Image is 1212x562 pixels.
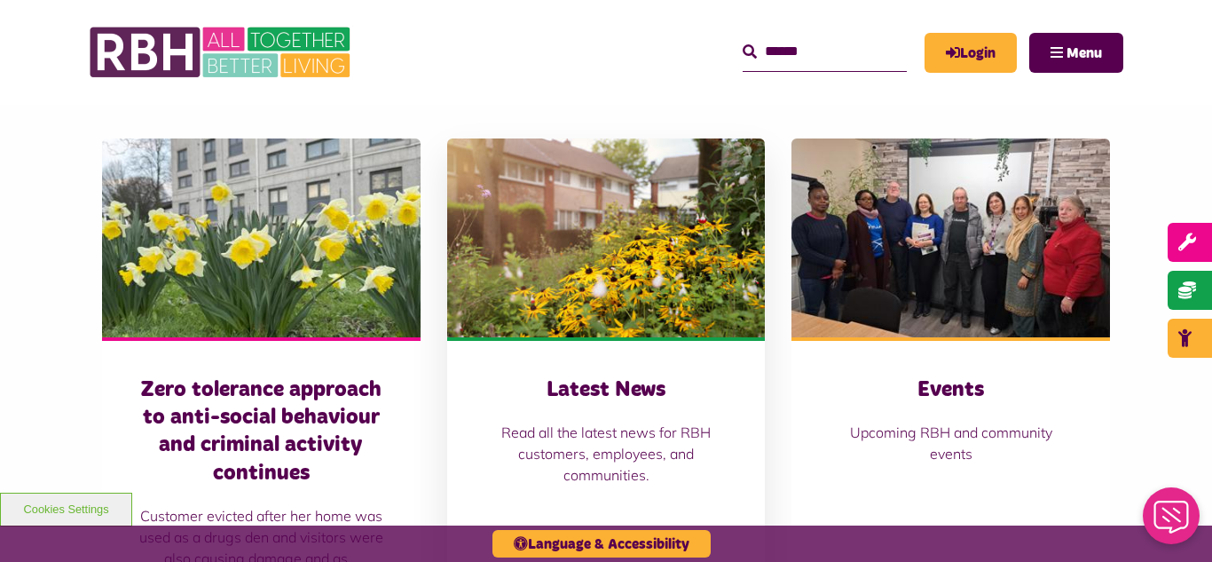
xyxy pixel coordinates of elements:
button: Language & Accessibility [492,530,711,558]
a: MyRBH [925,33,1017,73]
h3: Latest News [483,376,730,404]
h3: Events [827,376,1074,404]
img: Group photo of customers and colleagues at Spotland Community Centre [791,139,1110,337]
button: Navigation [1029,33,1123,73]
p: Upcoming RBH and community events [827,422,1074,464]
iframe: Netcall Web Assistant for live chat [1132,482,1212,562]
img: SAZ MEDIA RBH HOUSING4 [447,139,766,337]
p: Read all the latest news for RBH customers, employees, and communities. [483,422,730,486]
img: Freehold [102,139,421,337]
img: RBH [89,18,355,87]
h3: Zero tolerance approach to anti-social behaviour and criminal activity continues [138,376,385,487]
span: Menu [1066,46,1102,60]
